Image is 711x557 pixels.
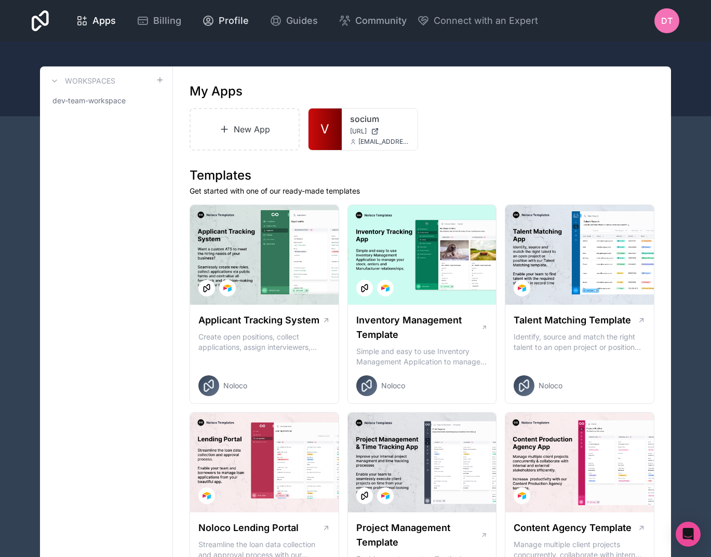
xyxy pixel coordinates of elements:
[308,108,342,150] a: V
[203,492,211,500] img: Airtable Logo
[190,83,243,100] h1: My Apps
[356,346,488,367] p: Simple and easy to use Inventory Management Application to manage your stock, orders and Manufact...
[350,127,409,135] a: [URL]
[417,13,538,28] button: Connect with an Expert
[194,9,257,32] a: Profile
[52,96,126,106] span: dev-team-workspace
[128,9,190,32] a: Billing
[356,313,481,342] h1: Inventory Management Template
[223,381,247,391] span: Noloco
[190,108,300,151] a: New App
[381,381,405,391] span: Noloco
[514,332,646,352] p: Identify, source and match the right talent to an open project or position with our Talent Matchi...
[381,284,390,292] img: Airtable Logo
[65,76,115,86] h3: Workspaces
[330,9,415,32] a: Community
[518,284,526,292] img: Airtable Logo
[434,13,538,28] span: Connect with an Expert
[381,492,390,500] img: Airtable Logo
[153,13,181,28] span: Billing
[190,186,654,196] p: Get started with one of our ready-made templates
[350,113,409,125] a: socium
[356,521,480,550] h1: Project Management Template
[198,332,330,352] p: Create open positions, collect applications, assign interviewers, centralise candidate feedback a...
[358,138,409,146] span: [EMAIL_ADDRESS][DOMAIN_NAME]
[198,313,319,328] h1: Applicant Tracking System
[661,15,673,27] span: DT
[198,521,299,535] h1: Noloco Lending Portal
[223,284,232,292] img: Airtable Logo
[539,381,562,391] span: Noloco
[676,522,701,547] div: Open Intercom Messenger
[286,13,318,28] span: Guides
[219,13,249,28] span: Profile
[514,313,631,328] h1: Talent Matching Template
[190,167,654,184] h1: Templates
[514,521,632,535] h1: Content Agency Template
[48,75,115,87] a: Workspaces
[518,492,526,500] img: Airtable Logo
[48,91,164,110] a: dev-team-workspace
[261,9,326,32] a: Guides
[350,127,367,135] span: [URL]
[92,13,116,28] span: Apps
[68,9,124,32] a: Apps
[320,121,329,138] span: V
[355,13,407,28] span: Community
